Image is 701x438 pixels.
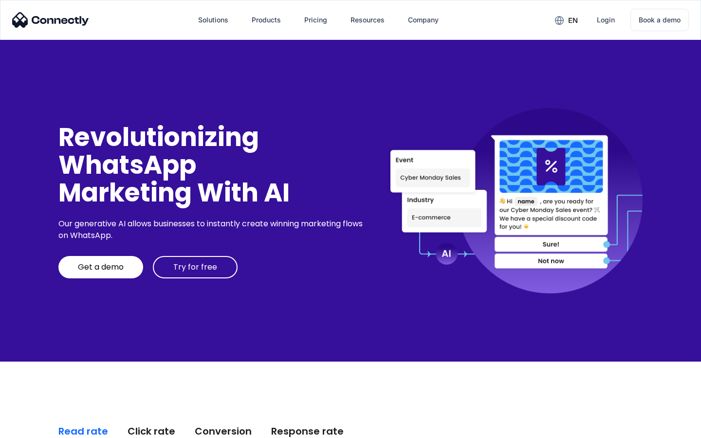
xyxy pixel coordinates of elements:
div: Click rate [128,424,175,438]
div: Get a demo [78,262,124,272]
div: Try for free [173,262,217,272]
div: Products [252,13,281,27]
div: Company [408,13,439,27]
div: Login [597,13,615,27]
a: Get a demo [58,256,143,278]
div: Resources [350,13,385,27]
div: Read rate [58,424,108,438]
a: Book a demo [630,9,689,31]
div: Revolutionizing WhatsApp Marketing With AI [58,123,366,207]
div: Conversion [195,424,252,438]
div: Pricing [304,13,327,27]
a: Login [589,8,623,32]
div: en [568,14,578,27]
img: Connectly Logo [12,12,89,28]
a: Try for free [153,256,238,278]
a: Pricing [296,8,335,32]
div: Our generative AI allows businesses to instantly create winning marketing flows on WhatsApp. [58,218,366,241]
div: Response rate [271,424,344,438]
div: Solutions [198,13,228,27]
